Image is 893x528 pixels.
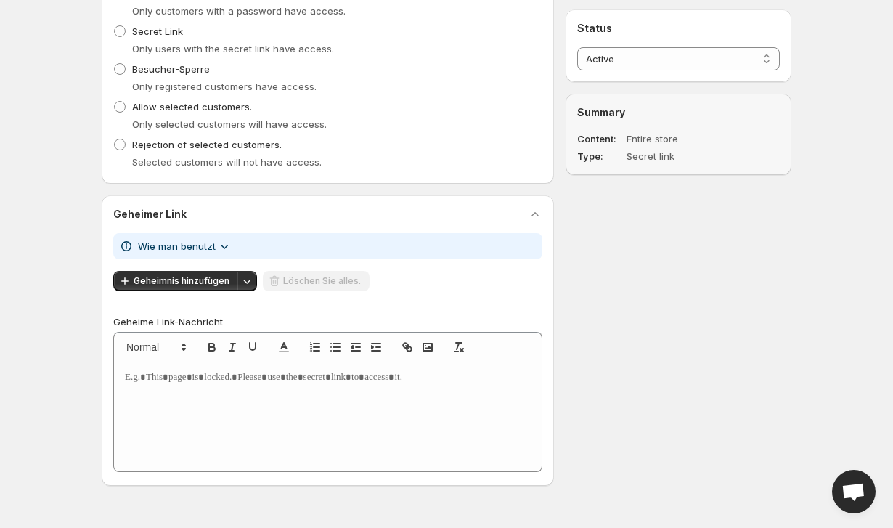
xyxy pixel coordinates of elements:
[832,470,876,513] a: Open chat
[132,81,317,92] span: Only registered customers have access.
[237,271,257,291] button: Other save actions
[132,118,327,130] span: Only selected customers will have access.
[113,271,238,291] button: Geheimnis hinzufügen
[113,207,187,222] h2: Geheimer Link
[577,105,780,120] h2: Summary
[577,149,624,163] dt: Type:
[132,101,252,113] span: Allow selected customers.
[132,139,282,150] span: Rejection of selected customers.
[138,239,216,253] span: Wie man benutzt
[627,149,738,163] dd: Secret link
[129,235,240,258] button: Wie man benutzt
[132,63,210,75] span: Besucher-Sperre
[132,25,183,37] span: Secret Link
[577,21,780,36] h2: Status
[132,156,322,168] span: Selected customers will not have access.
[577,131,624,146] dt: Content:
[132,5,346,17] span: Only customers with a password have access.
[113,314,542,329] p: Geheime Link-Nachricht
[132,43,334,54] span: Only users with the secret link have access.
[134,275,229,287] span: Geheimnis hinzufügen
[627,131,738,146] dd: Entire store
